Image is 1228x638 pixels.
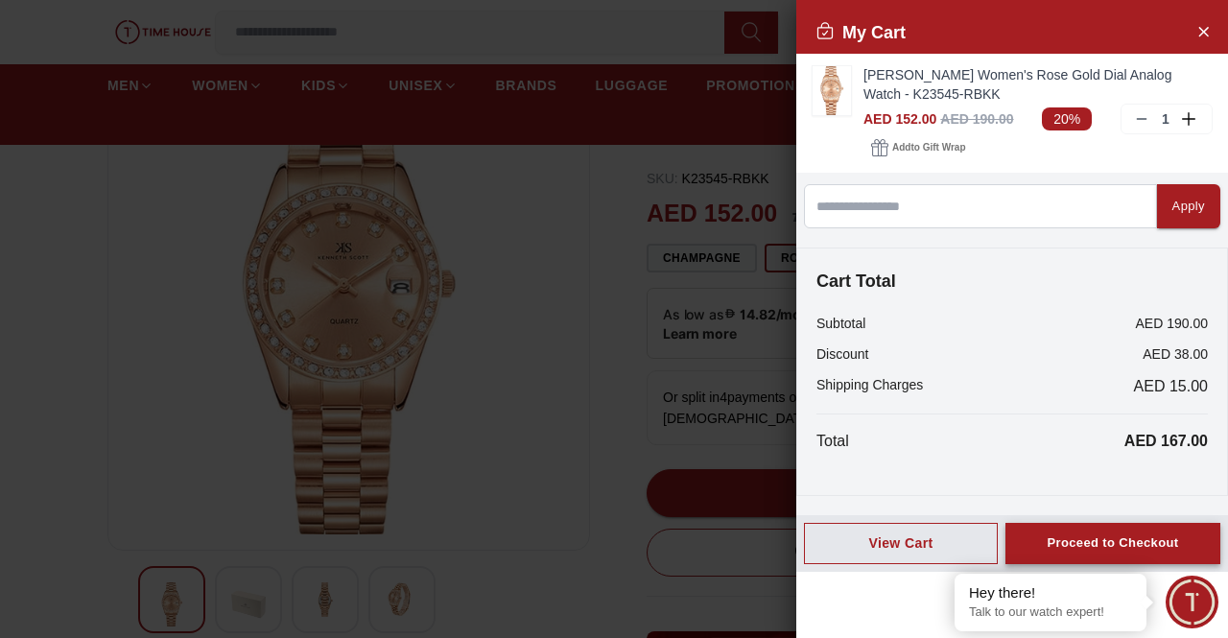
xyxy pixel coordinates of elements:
button: Apply [1157,184,1220,228]
a: [PERSON_NAME] Women's Rose Gold Dial Analog Watch - K23545-RBKK [863,65,1213,104]
button: View Cart [804,523,998,564]
p: AED 38.00 [1143,344,1208,364]
p: 1 [1158,109,1173,129]
p: Talk to our watch expert! [969,604,1132,621]
span: AED 15.00 [1134,375,1208,398]
p: Total [816,430,849,453]
p: Discount [816,344,868,364]
img: ... [813,66,851,115]
div: Proceed to Checkout [1047,532,1178,555]
p: AED 167.00 [1124,430,1208,453]
h4: Cart Total [816,268,1208,295]
button: Proceed to Checkout [1005,523,1220,564]
div: Chat Widget [1166,576,1218,628]
button: Addto Gift Wrap [863,134,973,161]
div: Hey there! [969,583,1132,603]
span: AED 190.00 [940,111,1013,127]
p: Subtotal [816,314,865,333]
div: View Cart [820,533,981,553]
button: Close Account [1188,15,1218,46]
span: 20% [1042,107,1092,130]
h2: My Cart [815,19,906,46]
p: Shipping Charges [816,375,923,398]
div: Apply [1172,196,1205,218]
p: AED 190.00 [1136,314,1209,333]
span: AED 152.00 [863,111,936,127]
span: Add to Gift Wrap [892,138,965,157]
